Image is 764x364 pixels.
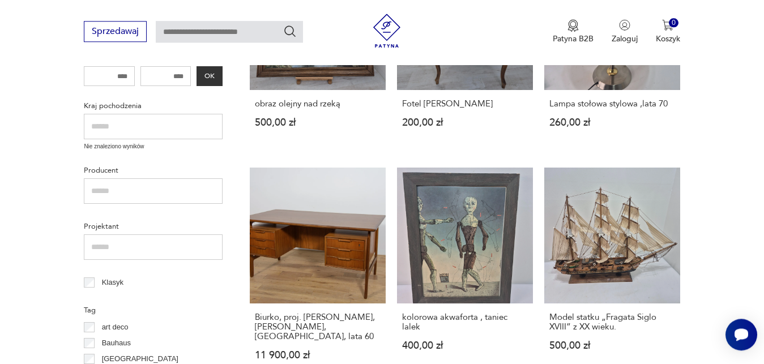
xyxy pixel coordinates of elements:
h3: kolorowa akwaforta , taniec lalek [402,312,528,332]
p: Kraj pochodzenia [84,100,223,112]
p: Bauhaus [102,337,131,349]
p: Projektant [84,220,223,233]
p: Zaloguj [612,33,638,44]
button: Zaloguj [612,19,638,44]
a: Ikona medaluPatyna B2B [553,19,594,44]
button: 0Koszyk [656,19,680,44]
p: Patyna B2B [553,33,594,44]
p: 500,00 zł [255,118,381,127]
button: Patyna B2B [553,19,594,44]
p: art deco [102,321,129,333]
h3: Fotel [PERSON_NAME] [402,99,528,109]
p: 400,00 zł [402,341,528,350]
h3: Model statku „Fragata Siglo XVIII” z XX wieku. [549,312,675,332]
h3: Lampa stołowa stylowa ,lata 70 [549,99,675,109]
p: Koszyk [656,33,680,44]
img: Ikonka użytkownika [619,19,630,31]
button: Sprzedawaj [84,21,147,42]
a: Sprzedawaj [84,28,147,36]
p: 500,00 zł [549,341,675,350]
p: 260,00 zł [549,118,675,127]
iframe: Smartsupp widget button [725,319,757,350]
img: Ikona koszyka [662,19,673,31]
img: Patyna - sklep z meblami i dekoracjami vintage [370,14,404,48]
p: Tag [84,304,223,316]
button: Szukaj [283,24,297,38]
img: Ikona medalu [567,19,579,32]
button: OK [197,66,223,86]
p: 11 900,00 zł [255,350,381,360]
p: 200,00 zł [402,118,528,127]
p: Nie znaleziono wyników [84,142,223,151]
h3: obraz olejny nad rzeką [255,99,381,109]
div: 0 [669,18,678,28]
h3: Biurko, proj. [PERSON_NAME], [PERSON_NAME], [GEOGRAPHIC_DATA], lata 60 [255,312,381,341]
p: Producent [84,164,223,177]
p: Klasyk [102,276,123,289]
